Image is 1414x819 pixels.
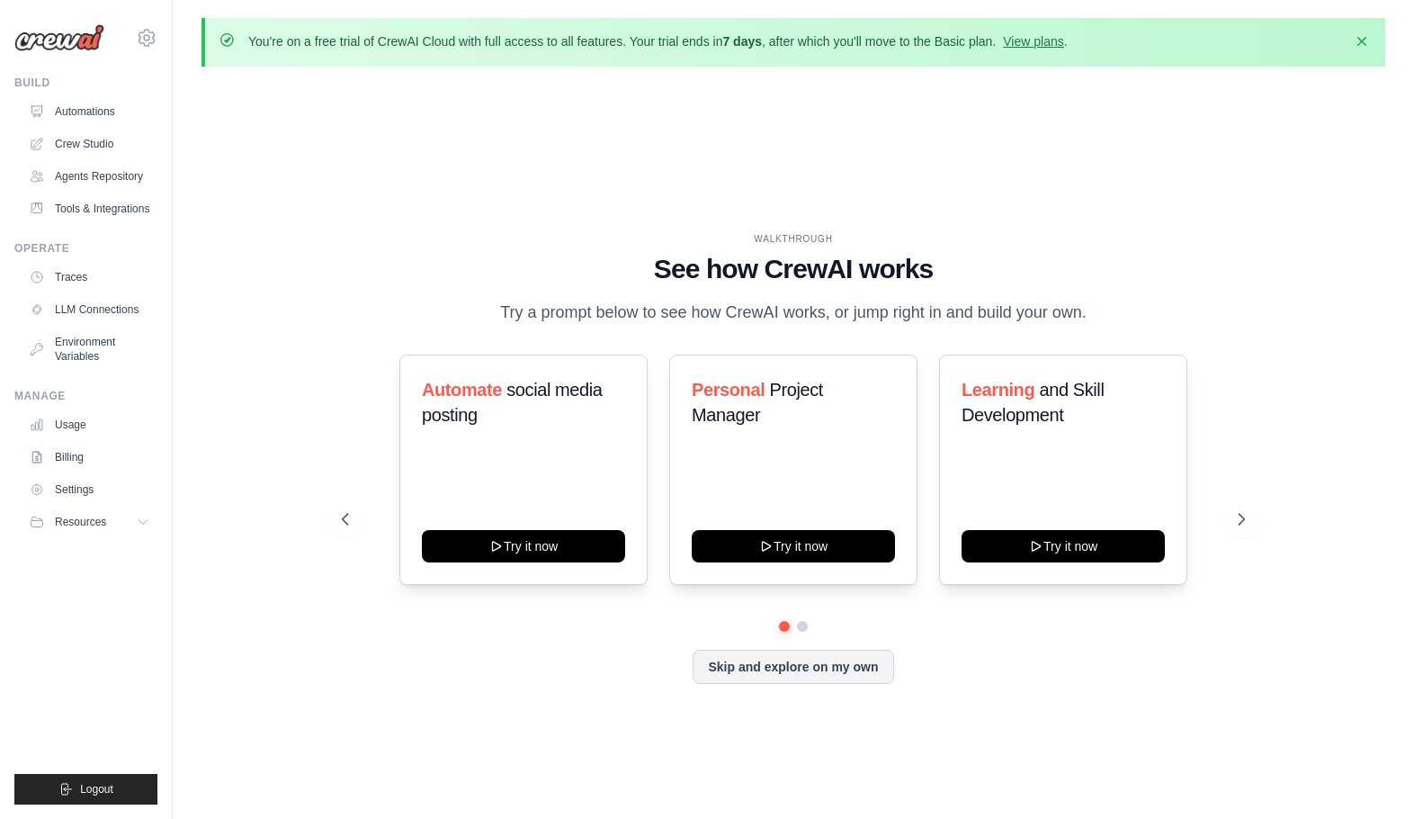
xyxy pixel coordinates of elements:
button: Resources [22,508,157,536]
a: Environment Variables [22,328,157,371]
a: Automations [22,97,157,126]
strong: 7 days [722,34,762,49]
a: Traces [22,263,157,292]
span: Automate [422,380,502,400]
button: Try it now [962,530,1165,562]
button: Logout [14,774,157,805]
p: Try a prompt below to see how CrewAI works, or jump right in and build your own. [491,300,1096,326]
a: Tools & Integrations [22,194,157,223]
button: Skip and explore on my own [693,650,893,684]
a: Settings [22,475,157,504]
a: Usage [22,410,157,439]
span: Personal [692,380,765,400]
div: WALKTHROUGH [342,232,1246,246]
span: Resources [55,515,106,529]
div: Build [14,76,157,90]
div: Operate [14,241,157,256]
button: Try it now [692,530,895,562]
span: Logout [80,782,113,796]
div: Manage [14,389,157,403]
a: View plans [1003,34,1063,49]
h1: See how CrewAI works [342,253,1246,285]
img: Logo [14,24,104,51]
span: Project Manager [692,380,823,425]
span: Learning [962,380,1034,400]
a: Crew Studio [22,130,157,158]
a: LLM Connections [22,295,157,324]
span: social media posting [422,380,603,425]
a: Agents Repository [22,162,157,191]
a: Billing [22,443,157,472]
p: You're on a free trial of CrewAI Cloud with full access to all features. Your trial ends in , aft... [248,32,1068,50]
button: Try it now [422,530,625,562]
